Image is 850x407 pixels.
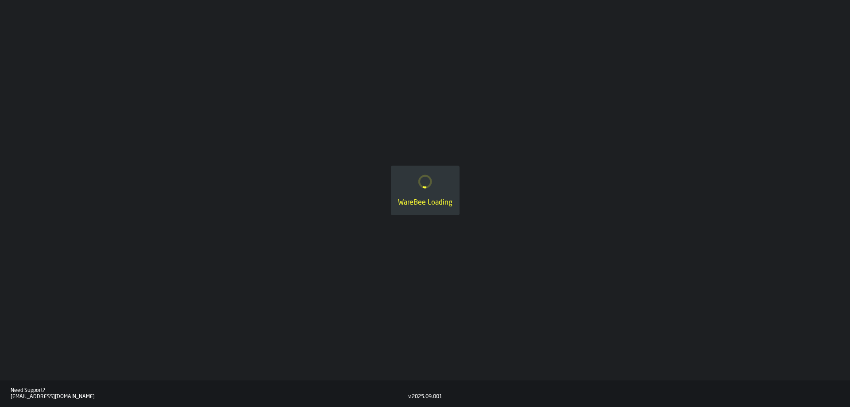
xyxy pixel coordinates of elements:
div: v. [408,394,412,400]
a: Need Support?[EMAIL_ADDRESS][DOMAIN_NAME] [11,388,408,400]
div: 2025.09.001 [412,394,442,400]
div: Need Support? [11,388,408,394]
div: [EMAIL_ADDRESS][DOMAIN_NAME] [11,394,408,400]
div: WareBee Loading [398,198,452,208]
